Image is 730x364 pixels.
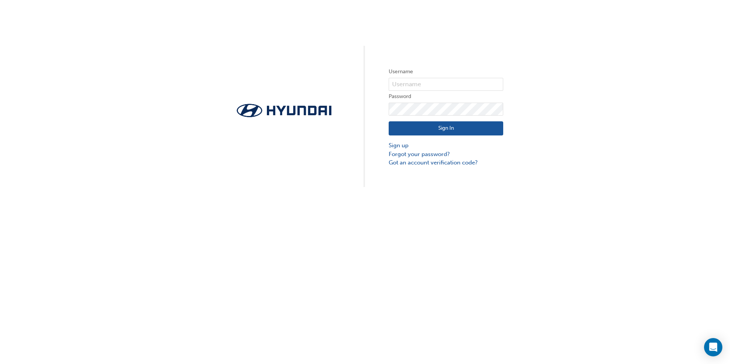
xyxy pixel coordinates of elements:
[389,141,503,150] a: Sign up
[704,338,722,356] div: Open Intercom Messenger
[389,78,503,91] input: Username
[389,92,503,101] label: Password
[389,67,503,76] label: Username
[389,150,503,159] a: Forgot your password?
[389,158,503,167] a: Got an account verification code?
[389,121,503,136] button: Sign In
[227,101,341,119] img: Trak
